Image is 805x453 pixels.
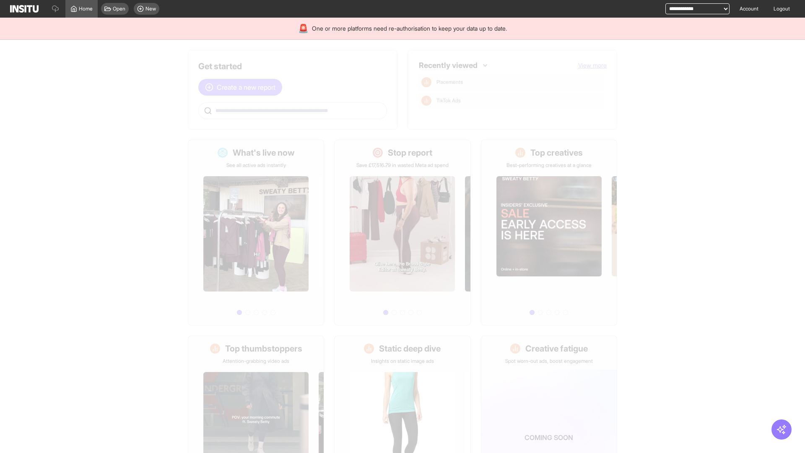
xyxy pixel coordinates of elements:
img: Logo [10,5,39,13]
span: New [145,5,156,12]
div: 🚨 [298,23,309,34]
span: One or more platforms need re-authorisation to keep your data up to date. [312,24,507,33]
span: Home [79,5,93,12]
span: Open [113,5,125,12]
